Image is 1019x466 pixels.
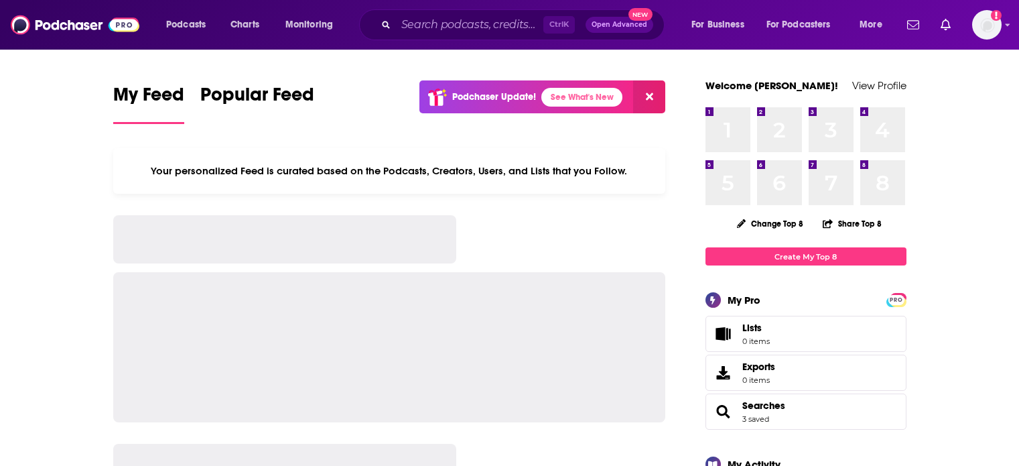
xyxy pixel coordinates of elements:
span: 0 items [742,337,770,346]
a: Popular Feed [200,83,314,124]
a: My Feed [113,83,184,124]
span: Lists [710,325,737,343]
a: Exports [705,355,906,391]
span: Ctrl K [543,16,575,34]
a: Searches [742,400,785,412]
span: New [628,8,653,21]
a: Lists [705,316,906,352]
span: Charts [230,15,259,34]
div: My Pro [728,294,760,306]
a: See What's New [541,88,622,107]
button: open menu [682,14,761,36]
button: open menu [157,14,223,36]
a: PRO [888,294,904,304]
span: My Feed [113,83,184,114]
button: Open AdvancedNew [586,17,653,33]
span: Logged in as N0elleB7 [972,10,1002,40]
span: For Podcasters [766,15,831,34]
a: Show notifications dropdown [902,13,925,36]
button: open menu [758,14,850,36]
span: 0 items [742,375,775,385]
span: Searches [705,394,906,430]
div: Your personalized Feed is curated based on the Podcasts, Creators, Users, and Lists that you Follow. [113,148,666,194]
button: Share Top 8 [822,211,882,237]
div: Search podcasts, credits, & more... [372,9,677,40]
span: PRO [888,295,904,305]
span: Open Advanced [592,21,647,28]
span: Popular Feed [200,83,314,114]
span: More [860,15,882,34]
span: For Business [691,15,744,34]
span: Monitoring [285,15,333,34]
button: Change Top 8 [729,215,812,232]
img: Podchaser - Follow, Share and Rate Podcasts [11,12,139,38]
a: View Profile [852,79,906,92]
a: Create My Top 8 [705,247,906,266]
input: Search podcasts, credits, & more... [396,14,543,36]
a: Welcome [PERSON_NAME]! [705,79,838,92]
a: Charts [222,14,267,36]
a: 3 saved [742,414,769,424]
span: Lists [742,322,770,334]
p: Podchaser Update! [452,91,536,103]
button: open menu [276,14,350,36]
span: Exports [742,361,775,373]
a: Searches [710,402,737,421]
span: Exports [710,363,737,382]
svg: Add a profile image [991,10,1002,21]
span: Podcasts [166,15,206,34]
a: Show notifications dropdown [935,13,956,36]
span: Lists [742,322,762,334]
img: User Profile [972,10,1002,40]
button: Show profile menu [972,10,1002,40]
button: open menu [850,14,899,36]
